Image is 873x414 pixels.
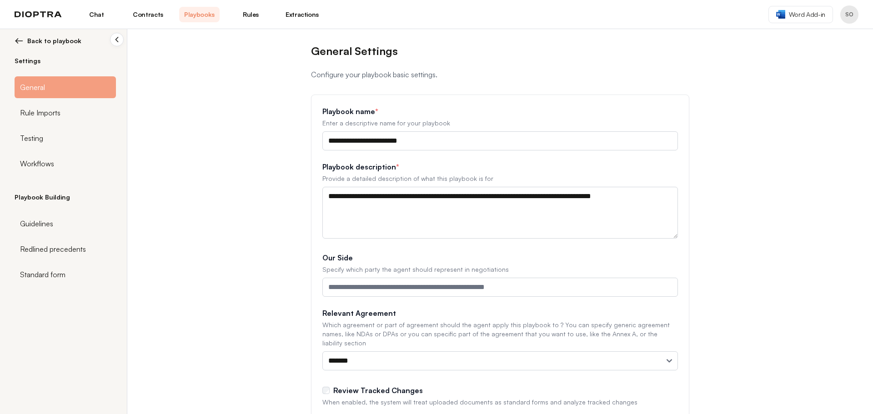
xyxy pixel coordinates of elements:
[15,56,116,65] h2: Settings
[20,158,54,169] span: Workflows
[322,265,678,274] p: Specify which party the agent should represent in negotiations
[179,7,220,22] a: Playbooks
[322,308,678,319] label: Relevant Agreement
[20,218,53,229] span: Guidelines
[768,6,833,23] a: Word Add-in
[840,5,858,24] button: Profile menu
[27,36,81,45] span: Back to playbook
[322,161,678,172] label: Playbook description
[110,33,124,46] button: Collapse sidebar
[20,269,65,280] span: Standard form
[76,7,117,22] a: Chat
[15,36,24,45] img: left arrow
[20,107,60,118] span: Rule Imports
[322,119,678,128] p: Enter a descriptive name for your playbook
[231,7,271,22] a: Rules
[20,82,45,93] span: General
[15,193,116,202] h2: Playbook Building
[322,106,678,117] label: Playbook name
[322,252,678,263] label: Our Side
[789,10,825,19] span: Word Add-in
[311,69,689,80] p: Configure your playbook basic settings.
[322,398,678,407] p: When enabled, the system will treat uploaded documents as standard forms and analyze tracked changes
[20,133,43,144] span: Testing
[15,11,62,18] img: logo
[20,244,86,254] span: Redlined precedents
[311,44,689,58] h1: General Settings
[333,385,423,396] label: Review Tracked Changes
[322,320,678,348] p: Which agreement or part of agreement should the agent apply this playbook to ? You can specify ge...
[322,174,678,183] p: Provide a detailed description of what this playbook is for
[282,7,322,22] a: Extractions
[15,36,116,45] button: Back to playbook
[776,10,785,19] img: word
[128,7,168,22] a: Contracts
